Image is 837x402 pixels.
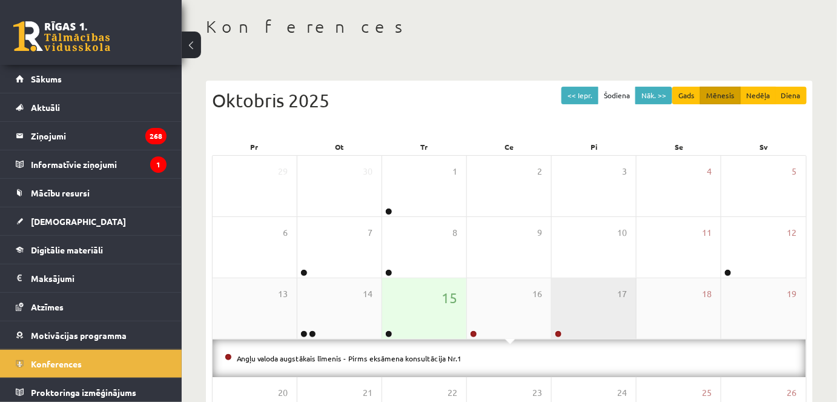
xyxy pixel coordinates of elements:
span: 17 [617,287,627,301]
button: << Iepr. [561,87,598,104]
span: Digitālie materiāli [31,244,103,255]
span: 21 [363,386,372,400]
span: 26 [787,386,797,400]
a: Sākums [16,65,167,93]
button: Mēnesis [700,87,741,104]
span: 9 [537,226,542,240]
div: Ce [467,138,552,155]
a: Angļu valoda augstākais līmenis - Pirms eksāmena konsultācija Nr.1 [237,353,462,363]
span: [DEMOGRAPHIC_DATA] [31,216,126,227]
span: 6 [283,226,288,240]
button: Šodiena [598,87,636,104]
h1: Konferences [206,16,813,37]
div: Se [637,138,721,155]
span: 12 [787,226,797,240]
legend: Ziņojumi [31,122,167,150]
div: Sv [722,138,807,155]
span: 24 [617,386,627,400]
legend: Informatīvie ziņojumi [31,150,167,178]
span: Motivācijas programma [31,330,127,341]
span: 20 [278,386,288,400]
a: Mācību resursi [16,179,167,207]
span: 23 [532,386,542,400]
span: 3 [622,165,627,178]
span: Konferences [31,358,82,369]
span: 10 [617,226,627,240]
span: 13 [278,287,288,301]
div: Ot [297,138,382,155]
div: Pr [212,138,297,155]
span: 25 [702,386,712,400]
span: 5 [792,165,797,178]
span: 16 [532,287,542,301]
span: 29 [278,165,288,178]
span: Atzīmes [31,301,64,312]
a: Atzīmes [16,293,167,321]
span: 30 [363,165,372,178]
div: Tr [382,138,467,155]
span: 18 [702,287,712,301]
a: Maksājumi [16,264,167,292]
a: Motivācijas programma [16,321,167,349]
button: Nedēļa [740,87,776,104]
button: Diena [775,87,807,104]
div: Pi [552,138,637,155]
span: Proktoringa izmēģinājums [31,387,136,398]
a: Aktuāli [16,93,167,121]
legend: Maksājumi [31,264,167,292]
a: Digitālie materiāli [16,236,167,264]
i: 268 [145,128,167,144]
button: Gads [672,87,701,104]
a: [DEMOGRAPHIC_DATA] [16,207,167,235]
span: Sākums [31,73,62,84]
span: 7 [368,226,372,240]
a: Rīgas 1. Tālmācības vidusskola [13,21,110,52]
button: Nāk. >> [635,87,672,104]
span: 4 [707,165,712,178]
span: 19 [787,287,797,301]
span: 2 [537,165,542,178]
span: Aktuāli [31,102,60,113]
a: Konferences [16,350,167,378]
span: 8 [452,226,457,240]
span: 14 [363,287,372,301]
span: Mācību resursi [31,187,90,198]
span: 11 [702,226,712,240]
div: Oktobris 2025 [212,87,807,114]
span: 15 [442,287,457,308]
span: 1 [452,165,457,178]
a: Informatīvie ziņojumi1 [16,150,167,178]
a: Ziņojumi268 [16,122,167,150]
i: 1 [150,156,167,173]
span: 22 [448,386,457,400]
